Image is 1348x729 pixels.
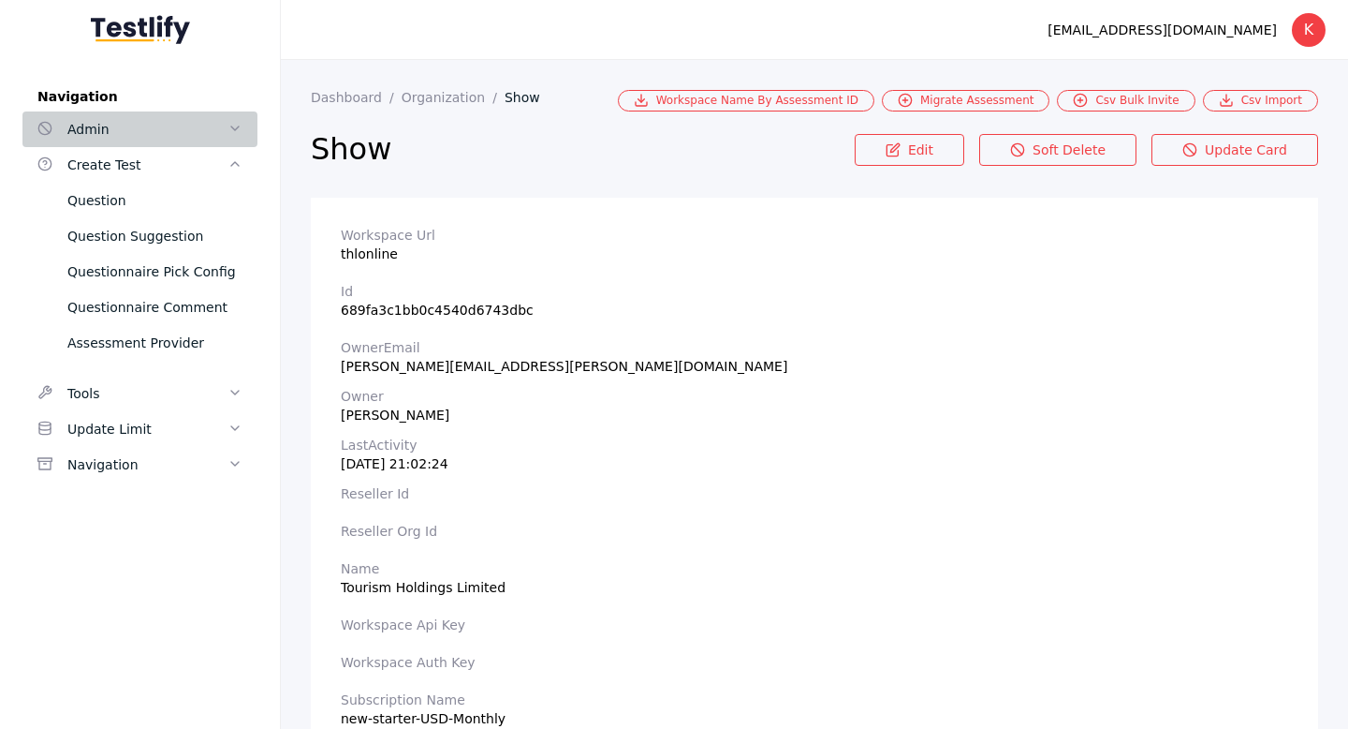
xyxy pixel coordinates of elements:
[1292,13,1326,47] div: K
[979,134,1136,166] a: Soft Delete
[67,418,227,440] div: Update Limit
[67,382,227,405] div: Tools
[67,332,242,354] div: Assessment Provider
[311,90,402,105] a: Dashboard
[618,90,874,112] a: Workspace Name By Assessment ID
[67,189,242,212] div: Question
[341,438,1288,453] label: lastActivity
[341,228,1288,261] section: thlonline
[1048,19,1277,41] div: [EMAIL_ADDRESS][DOMAIN_NAME]
[1151,134,1318,166] a: Update Card
[341,524,1288,539] label: Reseller Org Id
[22,89,257,104] label: Navigation
[341,486,1288,501] label: Reseller Id
[22,325,257,361] a: Assessment Provider
[22,183,257,218] a: Question
[67,118,227,141] div: Admin
[341,655,1288,670] label: Workspace Auth Key
[91,15,190,44] img: Testlify - Backoffice
[402,90,505,105] a: Organization
[341,389,1288,404] label: owner
[67,225,242,247] div: Question Suggestion
[67,454,227,476] div: Navigation
[341,359,1288,374] div: [PERSON_NAME][EMAIL_ADDRESS][PERSON_NAME][DOMAIN_NAME]
[67,296,242,319] div: Questionnaire Comment
[341,692,1288,726] section: new-starter-USD-Monthly
[1057,90,1194,112] a: Csv Bulk Invite
[341,561,1288,595] section: Tourism Holdings Limited
[22,254,257,290] a: Questionnaire Pick Config
[341,340,1288,355] label: ownerEmail
[855,134,964,166] a: Edit
[341,456,1288,471] div: [DATE] 21:02:24
[341,617,1288,632] label: Workspace Api Key
[22,290,257,325] a: Questionnaire Comment
[341,284,1288,318] section: 689fa3c1bb0c4540d6743dbc
[341,228,1288,243] label: Workspace Url
[22,218,257,254] a: Question Suggestion
[505,90,555,105] a: Show
[341,284,1288,299] label: Id
[1203,90,1318,112] a: Csv Import
[341,408,1288,423] div: [PERSON_NAME]
[341,561,1288,576] label: Name
[882,90,1049,112] a: Migrate Assessment
[311,130,855,168] h2: Show
[341,692,1288,707] label: Subscription Name
[67,154,227,176] div: Create Test
[67,260,242,283] div: Questionnaire Pick Config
